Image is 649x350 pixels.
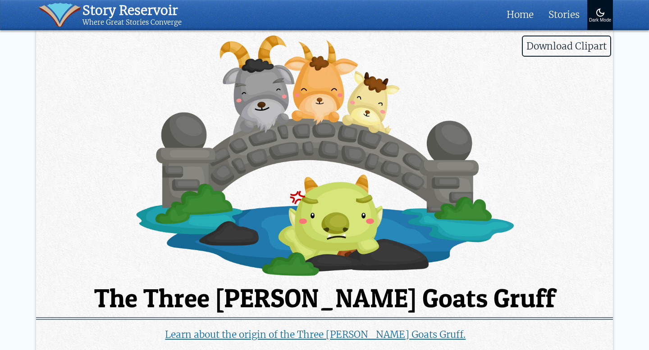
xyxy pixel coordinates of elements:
a: Learn about the origin of the Three [PERSON_NAME] Goats Gruff. [165,328,466,341]
div: Where Great Stories Converge [82,18,182,27]
span: Download Clipart [522,36,611,57]
img: Turn On Dark Mode [595,7,606,18]
a: Download Clipart [36,268,613,280]
div: Story Reservoir [82,3,182,18]
h1: The Three [PERSON_NAME] Goats Gruff [36,285,613,311]
img: Billy Goats Gruff laughing at troll in the water. [36,34,613,277]
div: Dark Mode [589,18,611,23]
img: icon of book with waver spilling out. [39,3,81,27]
